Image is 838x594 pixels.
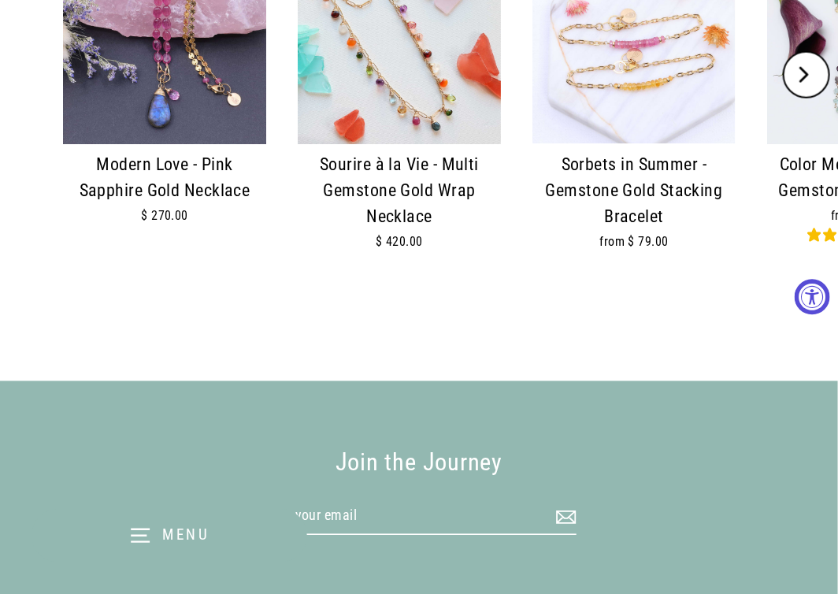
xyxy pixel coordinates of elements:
[141,208,188,223] span: $ 270.00
[162,525,210,544] span: Menu
[532,152,736,230] div: Sorbets in Summer - Gemstone Gold Stacking Bracelet
[376,234,423,249] span: $ 420.00
[783,51,830,98] button: Next
[795,280,830,315] button: Accessibility Widget, click to open
[298,152,501,230] div: Sourire à la Vie - Multi Gemstone Gold Wrap Necklace
[32,509,307,562] button: Menu
[199,444,639,483] div: Join the Journey
[63,152,266,204] div: Modern Love - Pink Sapphire Gold Necklace
[599,234,668,249] span: from $ 79.00
[261,499,577,536] input: Enter your email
